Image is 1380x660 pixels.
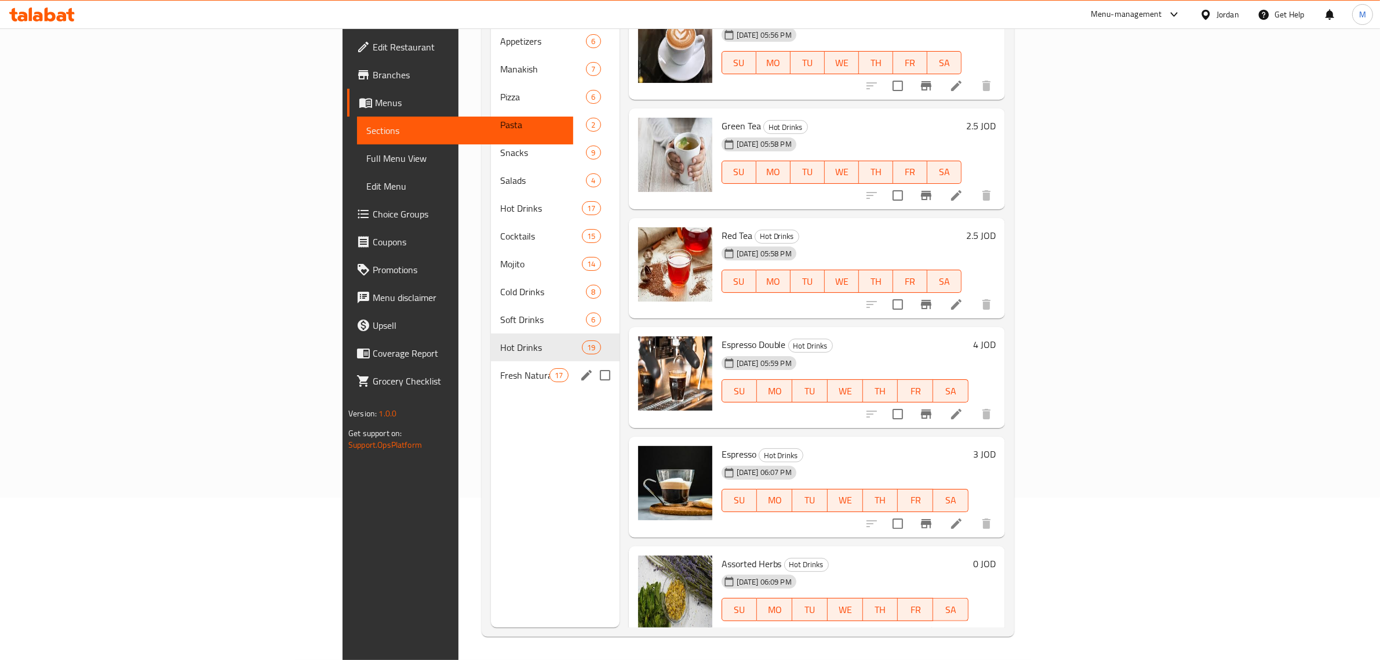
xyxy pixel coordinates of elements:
[795,164,820,180] span: TU
[586,146,600,159] div: items
[500,90,587,104] span: Pizza
[500,340,582,354] span: Hot Drinks
[898,379,933,402] button: FR
[949,188,963,202] a: Edit menu item
[586,62,600,76] div: items
[762,601,788,618] span: MO
[893,51,927,74] button: FR
[500,368,549,382] span: Fresh Natural Juices
[912,291,940,318] button: Branch-specific-item
[980,626,993,640] svg: Show Choices
[722,555,782,572] span: Assorted Herbs
[938,383,964,400] span: SA
[791,51,825,74] button: TU
[868,601,894,618] span: TH
[973,556,996,572] h6: 0 JOD
[366,179,564,193] span: Edit Menu
[500,257,582,271] div: Mojito
[933,489,968,512] button: SA
[357,117,573,144] a: Sections
[348,437,422,452] a: Support.OpsPlatform
[491,194,620,222] div: Hot Drinks17
[491,333,620,361] div: Hot Drinks19
[500,229,582,243] div: Cocktails
[932,273,957,290] span: SA
[732,139,796,150] span: [DATE] 05:58 PM
[886,74,910,98] span: Select to update
[762,492,788,509] span: MO
[582,340,600,354] div: items
[927,270,962,293] button: SA
[549,368,568,382] div: items
[727,601,753,618] span: SU
[373,346,564,360] span: Coverage Report
[500,173,587,187] span: Salads
[761,55,786,71] span: MO
[973,182,1000,209] button: delete
[912,72,940,100] button: Branch-specific-item
[825,270,859,293] button: WE
[491,55,620,83] div: Manakish7
[757,598,792,621] button: MO
[491,222,620,250] div: Cocktails15
[582,257,600,271] div: items
[500,313,587,327] div: Soft Drinks
[722,117,761,135] span: Green Tea
[973,510,1000,538] button: delete
[945,619,973,647] button: delete
[893,161,927,184] button: FR
[795,273,820,290] span: TU
[491,361,620,389] div: Fresh Natural Juices17edit
[832,492,858,509] span: WE
[586,34,600,48] div: items
[357,172,573,200] a: Edit Menu
[500,201,582,215] span: Hot Drinks
[378,406,396,421] span: 1.0.0
[791,270,825,293] button: TU
[347,200,573,228] a: Choice Groups
[638,227,712,302] img: Red Tea
[949,298,963,311] a: Edit menu item
[785,558,828,571] span: Hot Drinks
[756,270,791,293] button: MO
[373,207,564,221] span: Choice Groups
[491,139,620,166] div: Snacks9
[500,34,587,48] span: Appetizers
[582,342,600,353] span: 19
[722,227,752,244] span: Red Tea
[500,62,587,76] span: Manakish
[973,291,1000,318] button: delete
[932,164,957,180] span: SA
[587,147,600,158] span: 9
[927,51,962,74] button: SA
[347,228,573,256] a: Coupons
[375,96,564,110] span: Menus
[347,89,573,117] a: Menus
[366,124,564,137] span: Sections
[366,151,564,165] span: Full Menu View
[932,55,957,71] span: SA
[722,51,756,74] button: SU
[586,313,600,327] div: items
[902,492,929,509] span: FR
[884,619,912,647] button: Branch-specific-item
[830,619,858,647] button: sort-choices
[756,161,791,184] button: MO
[491,111,620,139] div: Pasta2
[902,601,929,618] span: FR
[587,36,600,47] span: 6
[582,231,600,242] span: 15
[373,40,564,54] span: Edit Restaurant
[373,318,564,332] span: Upsell
[832,601,858,618] span: WE
[732,576,796,588] span: [DATE] 06:09 PM
[966,227,996,244] h6: 2.5 JOD
[973,619,1000,647] button: show more
[722,598,758,621] button: SU
[973,336,996,353] h6: 4 JOD
[732,358,796,369] span: [DATE] 05:59 PM
[797,383,823,400] span: TU
[764,121,807,134] span: Hot Drinks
